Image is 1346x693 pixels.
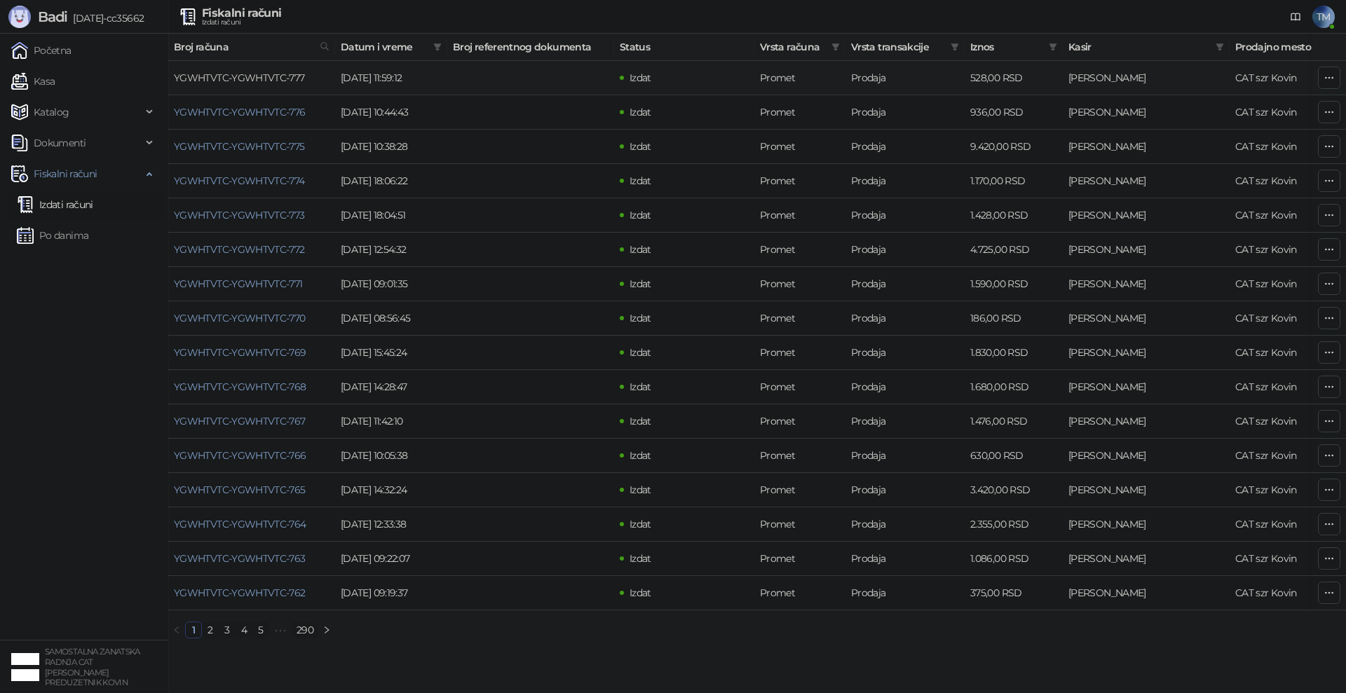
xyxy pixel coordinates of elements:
[630,312,651,324] span: Izdat
[845,95,965,130] td: Prodaja
[1063,164,1230,198] td: Nebojša Mićović
[970,39,1043,55] span: Iznos
[269,622,292,638] li: Sledećih 5 Strana
[447,34,614,61] th: Broj referentnog dokumenta
[11,36,72,64] a: Početna
[168,370,335,404] td: YGWHTVTC-YGWHTVTC-768
[754,301,845,336] td: Promet
[845,473,965,507] td: Prodaja
[1063,370,1230,404] td: Tatjana Micovic
[174,277,303,290] a: YGWHTVTC-YGWHTVTC-771
[168,622,185,638] li: Prethodna strana
[754,130,845,164] td: Promet
[236,622,252,638] a: 4
[172,626,181,634] span: left
[630,380,651,393] span: Izdat
[965,439,1063,473] td: 630,00 RSD
[845,404,965,439] td: Prodaja
[433,43,442,51] span: filter
[1063,61,1230,95] td: Tatjana Micovic
[630,106,651,118] span: Izdat
[630,243,651,256] span: Izdat
[845,164,965,198] td: Prodaja
[174,449,306,462] a: YGWHTVTC-YGWHTVTC-766
[754,542,845,576] td: Promet
[430,36,444,57] span: filter
[174,71,305,84] a: YGWHTVTC-YGWHTVTC-777
[754,576,845,610] td: Promet
[760,39,826,55] span: Vrsta računa
[174,483,306,496] a: YGWHTVTC-YGWHTVTC-765
[630,71,651,84] span: Izdat
[965,301,1063,336] td: 186,00 RSD
[831,43,840,51] span: filter
[754,95,845,130] td: Promet
[34,98,69,126] span: Katalog
[269,622,292,638] span: •••
[168,404,335,439] td: YGWHTVTC-YGWHTVTC-767
[335,370,447,404] td: [DATE] 14:28:47
[965,576,1063,610] td: 375,00 RSD
[754,473,845,507] td: Promet
[318,622,335,638] button: right
[1063,233,1230,267] td: Tatjana Micovic
[1063,507,1230,542] td: Tatjana Micovic
[202,19,281,26] div: Izdati računi
[845,130,965,164] td: Prodaja
[322,626,331,634] span: right
[202,622,219,638] li: 2
[174,140,305,153] a: YGWHTVTC-YGWHTVTC-775
[174,586,306,599] a: YGWHTVTC-YGWHTVTC-762
[1216,43,1224,51] span: filter
[174,312,306,324] a: YGWHTVTC-YGWHTVTC-770
[335,164,447,198] td: [DATE] 18:06:22
[318,622,335,638] li: Sledeća strana
[754,233,845,267] td: Promet
[11,653,39,681] img: 64x64-companyLogo-ae27db6e-dfce-48a1-b68e-83471bd1bffd.png
[1312,6,1335,28] span: TM
[754,34,845,61] th: Vrsta računa
[845,233,965,267] td: Prodaja
[1063,576,1230,610] td: Tatjana Micovic
[174,174,305,187] a: YGWHTVTC-YGWHTVTC-774
[219,622,235,638] a: 3
[965,164,1063,198] td: 1.170,00 RSD
[174,552,306,565] a: YGWHTVTC-YGWHTVTC-763
[754,370,845,404] td: Promet
[335,542,447,576] td: [DATE] 09:22:07
[174,346,306,359] a: YGWHTVTC-YGWHTVTC-769
[754,267,845,301] td: Promet
[186,622,201,638] a: 1
[754,164,845,198] td: Promet
[168,542,335,576] td: YGWHTVTC-YGWHTVTC-763
[754,198,845,233] td: Promet
[335,336,447,370] td: [DATE] 15:45:24
[1063,267,1230,301] td: Tatjana Micovic
[845,61,965,95] td: Prodaja
[965,336,1063,370] td: 1.830,00 RSD
[335,301,447,336] td: [DATE] 08:56:45
[335,576,447,610] td: [DATE] 09:19:37
[965,130,1063,164] td: 9.420,00 RSD
[1063,301,1230,336] td: Tatjana Micovic
[1063,473,1230,507] td: Tatjana Micovic
[335,130,447,164] td: [DATE] 10:38:28
[168,301,335,336] td: YGWHTVTC-YGWHTVTC-770
[292,622,318,638] a: 290
[754,61,845,95] td: Promet
[34,160,97,188] span: Fiskalni računi
[845,370,965,404] td: Prodaja
[335,473,447,507] td: [DATE] 14:32:24
[174,243,305,256] a: YGWHTVTC-YGWHTVTC-772
[845,336,965,370] td: Prodaja
[67,12,144,25] span: [DATE]-cc35662
[630,174,651,187] span: Izdat
[335,507,447,542] td: [DATE] 12:33:38
[754,336,845,370] td: Promet
[34,129,86,157] span: Dokumenti
[168,198,335,233] td: YGWHTVTC-YGWHTVTC-773
[845,301,965,336] td: Prodaja
[168,130,335,164] td: YGWHTVTC-YGWHTVTC-775
[965,61,1063,95] td: 528,00 RSD
[630,140,651,153] span: Izdat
